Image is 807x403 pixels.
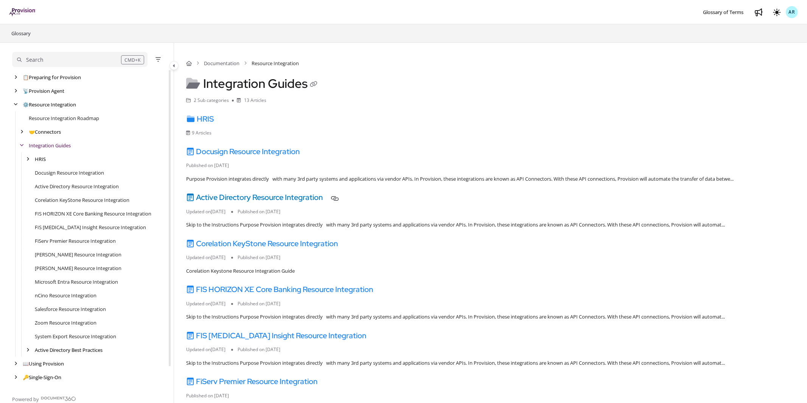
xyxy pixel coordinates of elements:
[29,114,99,122] a: Resource Integration Roadmap
[186,114,214,124] a: HRIS
[121,55,144,64] div: CMD+K
[12,374,20,381] div: arrow
[29,128,35,135] span: 🤝
[186,162,235,169] li: Published on [DATE]
[35,196,129,204] a: Corelation KeyStone Resource Integration
[204,59,239,67] a: Documentation
[35,210,151,217] a: FIS HORIZON XE Core Banking Resource Integration
[788,9,795,16] span: AR
[252,59,299,67] span: Resource Integration
[23,373,61,381] a: Single-Sign-On
[232,97,266,104] li: 13 Articles
[186,208,231,215] li: Updated on [DATE]
[154,55,163,64] button: Filter
[186,175,795,183] div: Purpose Provision integrates directly with many 3rd party systems and applications via vendor API...
[35,264,121,272] a: Jack Henry Symitar Resource Integration
[18,128,26,136] div: arrow
[23,101,76,108] a: Resource Integration
[186,267,795,275] div: Corelation Keystone Resource Integration Guide
[35,278,118,286] a: Microsoft Entra Resource Integration
[186,346,231,353] li: Updated on [DATE]
[18,142,26,149] div: arrow
[186,147,300,156] a: Docusign Resource Integration
[186,392,235,399] li: Published on [DATE]
[186,97,232,104] li: 2 Sub categories
[186,192,323,202] a: Active Directory Resource Integration
[35,223,146,231] a: FIS IBS Insight Resource Integration
[23,87,29,94] span: 📡
[329,193,341,205] button: Copy link of Active Directory Resource Integration
[41,397,76,401] img: Document360
[35,251,121,258] a: Jack Henry SilverLake Resource Integration
[753,6,765,18] a: Whats new
[186,313,795,321] div: Skip to the Instructions Purpose Provision integrates directly with many 3rd party systems and ap...
[23,73,81,81] a: Preparing for Provision
[11,29,31,38] a: Glossary
[12,52,148,67] button: Search
[35,333,116,340] a: System Export Resource Integration
[35,305,106,313] a: Salesforce Resource Integration
[186,359,795,367] div: Skip to the Instructions Purpose Provision integrates directly with many 3rd party systems and ap...
[23,360,29,367] span: 📖
[35,237,116,245] a: FiServ Premier Resource Integration
[24,347,32,354] div: arrow
[9,8,36,17] a: Project logo
[23,374,29,381] span: 🔑
[23,387,29,394] span: 🚀
[186,376,317,386] a: FiServ Premier Resource Integration
[35,169,104,177] a: Docusign Resource Integration
[186,221,795,229] div: Skip to the Instructions Purpose Provision integrates directly with many 3rd party systems and ap...
[12,87,20,95] div: arrow
[26,56,44,64] div: Search
[231,254,286,261] li: Published on [DATE]
[186,130,217,136] li: 9 Articles
[771,6,783,18] button: Theme options
[35,155,46,163] a: HRIS
[23,360,64,367] a: Using Provision
[35,319,96,326] a: Zoom Resource Integration
[12,394,76,403] a: Powered by Document360 - opens in a new tab
[23,87,64,95] a: Provision Agent
[186,239,338,248] a: Corelation KeyStone Resource Integration
[12,360,20,367] div: arrow
[12,74,20,81] div: arrow
[308,79,320,91] button: Copy link of Integration Guides
[35,346,103,354] a: Active Directory Best Practices
[186,76,320,91] h1: Integration Guides
[786,6,798,18] button: AR
[23,101,29,108] span: ⚙️
[12,101,20,108] div: arrow
[186,300,231,307] li: Updated on [DATE]
[35,292,96,299] a: nCino Resource Integration
[23,74,29,81] span: 📋
[186,59,192,67] a: Home
[12,387,20,395] div: arrow
[35,183,119,190] a: Active Directory Resource Integration
[23,387,48,395] a: Releases
[186,254,231,261] li: Updated on [DATE]
[169,61,179,70] button: Category toggle
[231,346,286,353] li: Published on [DATE]
[703,9,743,16] span: Glossary of Terms
[12,395,39,403] span: Powered by
[29,128,61,136] a: Connectors
[231,300,286,307] li: Published on [DATE]
[24,156,32,163] div: arrow
[231,208,286,215] li: Published on [DATE]
[29,142,71,149] a: Integration Guides
[186,331,366,341] a: FIS [MEDICAL_DATA] Insight Resource Integration
[186,284,373,294] a: FIS HORIZON XE Core Banking Resource Integration
[9,8,36,16] img: brand logo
